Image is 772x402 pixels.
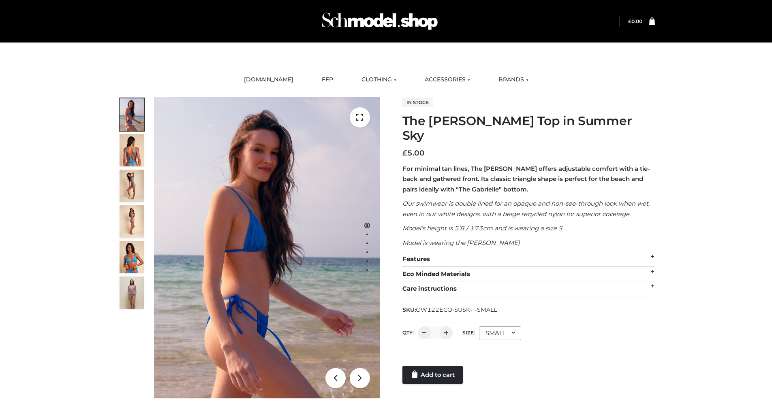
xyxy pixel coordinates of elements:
[402,267,655,282] div: Eco Minded Materials
[628,18,642,24] a: £0.00
[402,114,655,143] h1: The [PERSON_NAME] Top in Summer Sky
[402,200,650,218] em: Our swimwear is double lined for an opaque and non-see-through look when wet, even in our white d...
[402,330,414,336] label: QTY:
[120,134,144,166] img: 5.Alex-top_CN-1-1_1-1.jpg
[319,5,441,37] img: Schmodel Admin 964
[402,366,463,384] a: Add to cart
[120,205,144,238] img: 3.Alex-top_CN-1-1-2.jpg
[402,224,563,232] em: Model’s height is 5’8 / 173cm and is wearing a size S.
[479,326,521,340] div: SMALL
[355,71,402,89] a: CLOTHING
[402,149,425,157] bdi: 5.00
[120,170,144,202] img: 4.Alex-top_CN-1-1-2.jpg
[402,98,433,107] span: In stock
[316,71,339,89] a: FFP
[416,306,497,313] span: OW122ECO-SUSK-_-SMALL
[628,18,642,24] bdi: 0.00
[402,252,655,267] div: Features
[462,330,475,336] label: Size:
[402,239,520,247] em: Model is wearing the [PERSON_NAME]
[120,241,144,273] img: 2.Alex-top_CN-1-1-2.jpg
[238,71,299,89] a: [DOMAIN_NAME]
[492,71,535,89] a: BRANDS
[154,97,380,398] img: 1.Alex-top_SS-1_4464b1e7-c2c9-4e4b-a62c-58381cd673c0 (1)
[120,277,144,309] img: SSVC.jpg
[402,281,655,296] div: Care instructions
[120,98,144,131] img: 1.Alex-top_SS-1_4464b1e7-c2c9-4e4b-a62c-58381cd673c0-1.jpg
[419,71,476,89] a: ACCESSORIES
[402,149,407,157] span: £
[628,18,631,24] span: £
[402,165,650,193] strong: For minimal tan lines, The [PERSON_NAME] offers adjustable comfort with a tie-back and gathered f...
[402,305,498,315] span: SKU:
